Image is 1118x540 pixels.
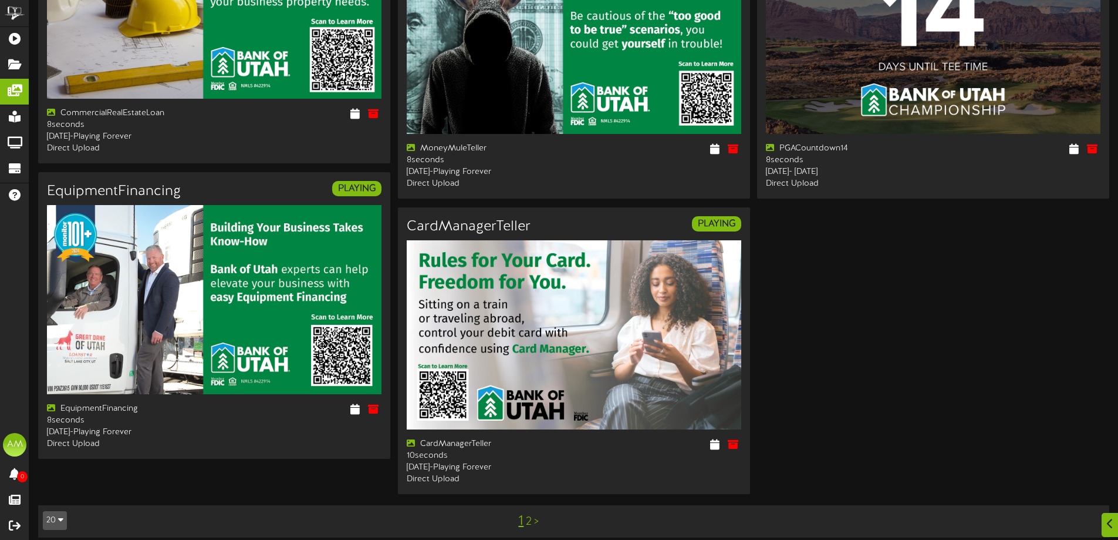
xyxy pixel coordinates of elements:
div: Direct Upload [47,438,205,450]
div: [DATE] - Playing Forever [47,427,205,438]
div: [DATE] - Playing Forever [407,166,565,178]
div: Direct Upload [407,178,565,190]
div: [DATE] - Playing Forever [47,131,205,143]
h3: CardManagerTeller [407,219,531,234]
span: 0 [17,471,28,482]
div: PGACountdown14 [766,143,924,155]
div: [DATE] - [DATE] [766,166,924,178]
strong: PLAYING [338,183,376,194]
div: MoneyMuleTeller [407,143,565,155]
strong: PLAYING [698,219,735,229]
a: 2 [526,515,532,528]
a: > [534,515,539,528]
div: Direct Upload [407,474,565,485]
div: 8 seconds [47,415,205,427]
img: cc412e1c-5952-4bd9-9260-e31d5473ee31.jpg [47,205,381,394]
div: 8 seconds [407,155,565,166]
h3: EquipmentFinancing [47,184,181,199]
div: [DATE] - Playing Forever [407,462,565,474]
div: AM [3,433,26,457]
div: 8 seconds [47,119,205,131]
img: 47959843-f954-4351-a833-fd04f01a1acb.jpg [407,240,741,430]
div: EquipmentFinancing [47,403,205,415]
div: Direct Upload [766,178,924,190]
div: CommercialRealEstateLoan [47,108,205,119]
div: CardManagerTeller [407,438,565,450]
div: Direct Upload [47,143,205,155]
button: 20 [43,511,67,530]
div: 8 seconds [766,155,924,166]
a: 1 [518,514,523,529]
div: 10 seconds [407,450,565,462]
